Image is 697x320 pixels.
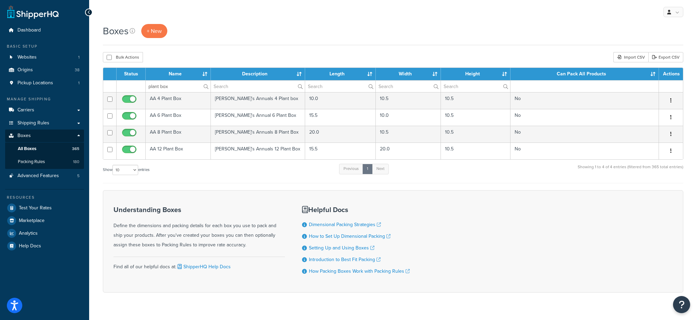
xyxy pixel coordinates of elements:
[362,164,373,174] a: 1
[5,104,84,116] a: Carriers
[305,109,376,126] td: 15.5
[309,233,390,240] a: How to Set Up Dimensional Packing
[376,81,441,92] input: Search
[17,133,31,139] span: Boxes
[5,130,84,169] li: Boxes
[211,92,305,109] td: [PERSON_NAME]'s Annuals 4 Plant box
[376,109,441,126] td: 10.0
[578,163,683,178] div: Showing 1 to 4 of 4 entries (filtered from 365 total entries)
[5,156,84,168] li: Packing Rules
[211,143,305,159] td: [PERSON_NAME]'s Annuals 12 Plant Box
[78,80,80,86] span: 1
[7,5,59,19] a: ShipperHQ Home
[305,92,376,109] td: 10.0
[146,126,211,143] td: AA 8 Plant Box
[18,159,45,165] span: Packing Rules
[146,143,211,159] td: AA 12 Plant Box
[18,146,36,152] span: All Boxes
[5,117,84,130] a: Shipping Rules
[5,195,84,200] div: Resources
[510,143,659,159] td: No
[113,206,285,213] h3: Understanding Boxes
[141,24,167,38] a: + New
[339,164,363,174] a: Previous
[5,143,84,155] a: All Boxes 365
[17,54,37,60] span: Websites
[103,52,143,62] button: Bulk Actions
[17,80,53,86] span: Pickup Locations
[211,68,305,80] th: Description : activate to sort column ascending
[17,120,49,126] span: Shipping Rules
[673,296,690,313] button: Open Resource Center
[146,92,211,109] td: AA 4 Plant Box
[103,165,149,175] label: Show entries
[5,44,84,49] div: Basic Setup
[648,52,683,62] a: Export CSV
[146,68,211,80] th: Name : activate to sort column ascending
[78,54,80,60] span: 1
[441,143,510,159] td: 10.5
[5,77,84,89] a: Pickup Locations 1
[117,68,146,80] th: Status
[5,170,84,182] a: Advanced Features 5
[376,92,441,109] td: 10.5
[5,214,84,227] a: Marketplace
[17,107,34,113] span: Carriers
[441,109,510,126] td: 10.5
[112,165,138,175] select: Showentries
[73,159,79,165] span: 180
[19,218,45,224] span: Marketplace
[5,143,84,155] li: All Boxes
[75,67,80,73] span: 38
[113,206,285,250] div: Define the dimensions and packing details for each box you use to pack and ship your products. Af...
[5,24,84,37] a: Dashboard
[5,64,84,76] a: Origins 38
[17,27,41,33] span: Dashboard
[302,206,410,213] h3: Helpful Docs
[305,126,376,143] td: 20.0
[5,96,84,102] div: Manage Shipping
[305,143,376,159] td: 15.5
[309,221,381,228] a: Dimensional Packing Strategies
[113,257,285,272] div: Find all of our helpful docs at:
[376,143,441,159] td: 20.0
[441,126,510,143] td: 10.5
[5,227,84,239] a: Analytics
[510,92,659,109] td: No
[103,24,129,38] h1: Boxes
[376,68,441,80] th: Width : activate to sort column ascending
[441,92,510,109] td: 10.5
[146,109,211,126] td: AA 6 Plant Box
[5,170,84,182] li: Advanced Features
[176,263,231,270] a: ShipperHQ Help Docs
[77,173,80,179] span: 5
[5,156,84,168] a: Packing Rules 180
[372,164,389,174] a: Next
[510,126,659,143] td: No
[5,51,84,64] li: Websites
[211,126,305,143] td: [PERSON_NAME]'s Annuals 8 Plant Box
[5,240,84,252] a: Help Docs
[146,81,211,92] input: Search
[510,109,659,126] td: No
[5,51,84,64] a: Websites 1
[309,268,410,275] a: How Packing Boxes Work with Packing Rules
[5,77,84,89] li: Pickup Locations
[17,173,59,179] span: Advanced Features
[211,109,305,126] td: [PERSON_NAME]'s Annual 6 Plant Box
[376,126,441,143] td: 10.5
[147,27,162,35] span: + New
[613,52,648,62] div: Import CSV
[441,68,510,80] th: Height : activate to sort column ascending
[72,146,79,152] span: 365
[211,81,304,92] input: Search
[19,243,41,249] span: Help Docs
[19,205,52,211] span: Test Your Rates
[17,67,33,73] span: Origins
[309,256,381,263] a: Introduction to Best Fit Packing
[5,64,84,76] li: Origins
